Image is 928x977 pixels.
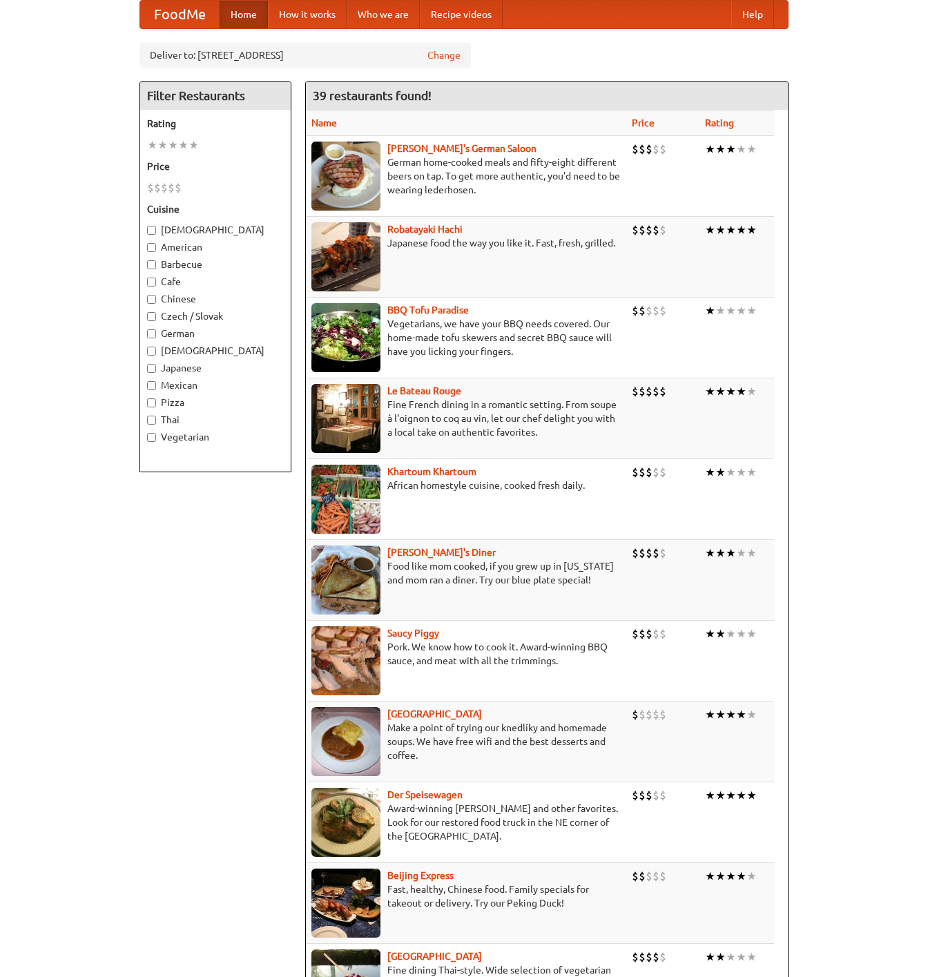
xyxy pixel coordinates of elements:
li: $ [652,384,659,399]
li: ★ [147,137,157,153]
li: $ [639,465,646,480]
li: ★ [715,465,726,480]
p: African homestyle cuisine, cooked fresh daily. [311,478,621,492]
input: Thai [147,416,156,425]
a: Name [311,117,337,128]
p: Fast, healthy, Chinese food. Family specials for takeout or delivery. Try our Peking Duck! [311,882,621,910]
input: Pizza [147,398,156,407]
li: ★ [726,949,736,965]
label: German [147,327,284,340]
img: saucy.jpg [311,626,380,695]
li: $ [639,788,646,803]
li: ★ [746,384,757,399]
li: ★ [726,707,736,722]
li: ★ [726,626,736,641]
li: $ [659,142,666,157]
li: ★ [178,137,188,153]
li: $ [652,465,659,480]
li: $ [652,142,659,157]
li: $ [659,303,666,318]
label: American [147,240,284,254]
li: ★ [715,869,726,884]
li: $ [632,465,639,480]
input: Barbecue [147,260,156,269]
h5: Cuisine [147,202,284,216]
li: ★ [705,142,715,157]
input: [DEMOGRAPHIC_DATA] [147,226,156,235]
li: ★ [746,222,757,238]
p: Vegetarians, we have your BBQ needs covered. Our home-made tofu skewers and secret BBQ sauce will... [311,317,621,358]
li: ★ [705,788,715,803]
li: $ [646,142,652,157]
a: [PERSON_NAME]'s German Saloon [387,143,536,154]
li: $ [168,180,175,195]
li: $ [639,303,646,318]
li: ★ [726,869,736,884]
ng-pluralize: 39 restaurants found! [313,89,432,102]
li: $ [652,545,659,561]
img: sallys.jpg [311,545,380,615]
li: $ [659,626,666,641]
li: ★ [746,465,757,480]
input: [DEMOGRAPHIC_DATA] [147,347,156,356]
li: ★ [726,142,736,157]
li: ★ [746,626,757,641]
li: ★ [715,545,726,561]
a: Price [632,117,655,128]
input: Japanese [147,364,156,373]
li: ★ [705,465,715,480]
li: ★ [736,142,746,157]
li: ★ [726,545,736,561]
li: $ [161,180,168,195]
b: [GEOGRAPHIC_DATA] [387,951,482,962]
li: $ [632,545,639,561]
li: $ [632,303,639,318]
label: Cafe [147,275,284,289]
li: ★ [715,222,726,238]
li: $ [646,869,652,884]
li: ★ [736,707,746,722]
li: $ [652,303,659,318]
li: $ [646,465,652,480]
a: Saucy Piggy [387,628,439,639]
li: $ [175,180,182,195]
a: Rating [705,117,734,128]
li: ★ [736,465,746,480]
li: $ [646,222,652,238]
a: [PERSON_NAME]'s Diner [387,547,496,558]
a: FoodMe [140,1,220,28]
h5: Rating [147,117,284,130]
li: $ [659,949,666,965]
li: $ [659,465,666,480]
li: ★ [705,303,715,318]
li: $ [652,788,659,803]
img: speisewagen.jpg [311,788,380,857]
b: Robatayaki Hachi [387,224,463,235]
label: Pizza [147,396,284,409]
li: $ [652,707,659,722]
li: $ [659,545,666,561]
img: beijing.jpg [311,869,380,938]
li: $ [632,949,639,965]
b: Der Speisewagen [387,789,463,800]
input: Czech / Slovak [147,312,156,321]
b: BBQ Tofu Paradise [387,304,469,316]
label: Czech / Slovak [147,309,284,323]
label: Chinese [147,292,284,306]
img: tofuparadise.jpg [311,303,380,372]
li: ★ [746,303,757,318]
li: $ [646,707,652,722]
a: Khartoum Khartoum [387,466,476,477]
a: Help [731,1,774,28]
p: Fine French dining in a romantic setting. From soupe à l'oignon to coq au vin, let our chef delig... [311,398,621,439]
li: $ [632,384,639,399]
li: ★ [736,303,746,318]
a: Beijing Express [387,870,454,881]
li: $ [646,303,652,318]
li: $ [659,384,666,399]
li: $ [639,545,646,561]
li: ★ [726,222,736,238]
li: $ [632,222,639,238]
